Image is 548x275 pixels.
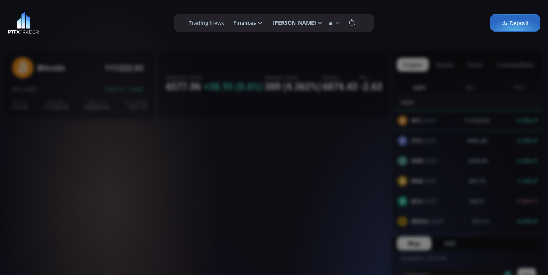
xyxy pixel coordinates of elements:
[189,19,224,27] label: Trading News
[267,15,316,30] span: [PERSON_NAME]
[490,14,540,32] a: Deposit
[501,19,529,27] span: Deposit
[8,11,39,34] img: LOGO
[228,15,256,30] span: Finances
